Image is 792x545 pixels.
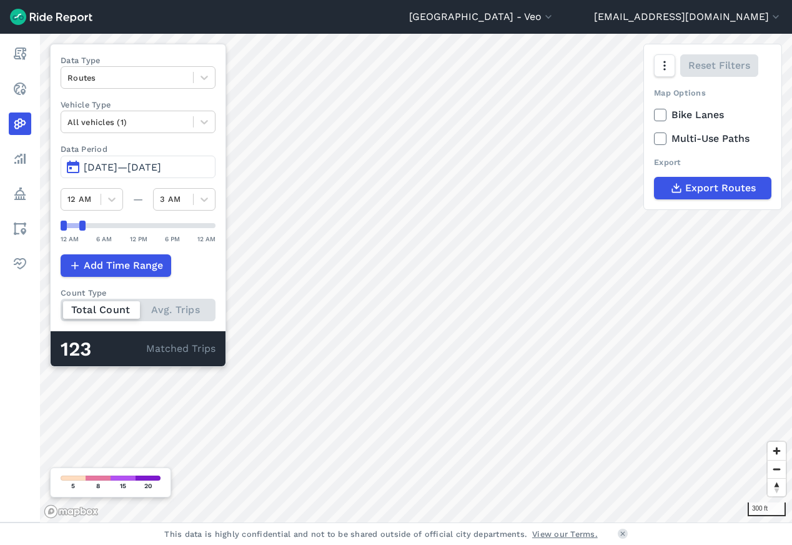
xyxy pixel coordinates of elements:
a: Areas [9,217,31,240]
div: 123 [61,341,146,357]
div: 6 AM [96,233,112,244]
div: 12 AM [61,233,79,244]
button: [DATE]—[DATE] [61,156,215,178]
div: Count Type [61,287,215,299]
button: Add Time Range [61,254,171,277]
button: Zoom in [768,442,786,460]
a: Health [9,252,31,275]
label: Vehicle Type [61,99,215,111]
div: 6 PM [165,233,180,244]
span: Add Time Range [84,258,163,273]
div: 12 PM [130,233,147,244]
canvas: Map [40,34,792,522]
span: [DATE]—[DATE] [84,161,161,173]
a: Heatmaps [9,112,31,135]
label: Multi-Use Paths [654,131,771,146]
div: Export [654,156,771,168]
a: Mapbox logo [44,504,99,519]
button: [EMAIL_ADDRESS][DOMAIN_NAME] [594,9,782,24]
button: Reset Filters [680,54,758,77]
label: Data Type [61,54,215,66]
a: Realtime [9,77,31,100]
span: Export Routes [685,181,756,196]
button: Reset bearing to north [768,478,786,496]
label: Data Period [61,143,215,155]
div: 300 ft [748,502,786,516]
img: Ride Report [10,9,92,25]
a: Policy [9,182,31,205]
button: [GEOGRAPHIC_DATA] - Veo [409,9,555,24]
div: Matched Trips [51,331,225,366]
a: Analyze [9,147,31,170]
div: — [123,192,153,207]
button: Export Routes [654,177,771,199]
a: Report [9,42,31,65]
div: 12 AM [197,233,215,244]
button: Zoom out [768,460,786,478]
span: Reset Filters [688,58,750,73]
div: Map Options [654,87,771,99]
a: View our Terms. [532,528,598,540]
label: Bike Lanes [654,107,771,122]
